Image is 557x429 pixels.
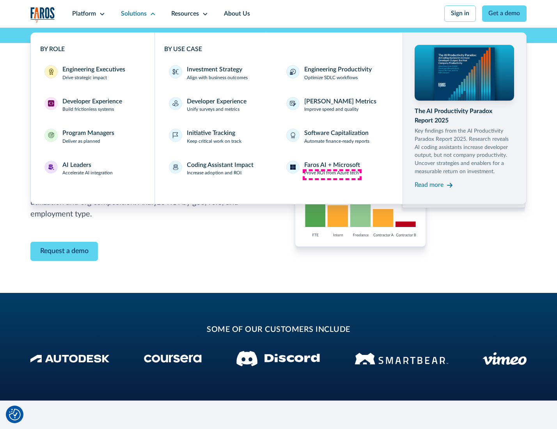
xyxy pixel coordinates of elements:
[48,69,54,75] img: Engineering Executives
[62,129,114,138] div: Program Managers
[482,352,527,365] img: Vimeo logo
[282,124,393,150] a: Software CapitalizationAutomate finance-ready reports
[62,97,122,106] div: Developer Experience
[164,60,275,86] a: Investment StrategyAlign with business outcomes
[62,170,113,177] p: Accelerate AI integration
[164,92,275,118] a: Developer ExperienceUnify surveys and metrics
[9,409,21,420] img: Revisit consent button
[187,97,247,106] div: Developer Experience
[187,138,241,145] p: Keep critical work on track
[30,7,55,23] a: home
[121,9,147,19] div: Solutions
[415,107,514,126] div: The AI Productivity Paradox Report 2025
[62,65,125,74] div: Engineering Executives
[187,170,241,177] p: Increase adoption and ROI
[236,351,320,366] img: Discord logo
[282,92,393,118] a: [PERSON_NAME] MetricsImprove speed and quality
[144,355,202,363] img: Coursera Logo
[72,9,96,19] div: Platform
[282,156,393,182] a: Faros AI + MicrosoftProve ROI from Azure tech
[187,106,239,113] p: Unify surveys and metrics
[40,156,145,182] a: AI LeadersAI LeadersAccelerate AI integration
[187,65,242,74] div: Investment Strategy
[40,60,145,86] a: Engineering ExecutivesEngineering ExecutivesDrive strategic impact
[482,5,527,22] a: Get a demo
[171,9,199,19] div: Resources
[415,127,514,176] p: Key findings from the AI Productivity Paradox Report 2025. Research reveals AI coding assistants ...
[304,170,359,177] p: Prove ROI from Azure tech
[48,164,54,170] img: AI Leaders
[304,129,369,138] div: Software Capitalization
[62,106,114,113] p: Build frictionless systems
[40,124,145,150] a: Program ManagersProgram ManagersDeliver as planned
[30,355,110,363] img: Autodesk Logo
[40,45,145,54] div: BY ROLE
[62,74,107,82] p: Drive strategic impact
[164,124,275,150] a: Initiative TrackingKeep critical work on track
[92,324,465,336] h2: some of our customers include
[48,100,54,106] img: Developer Experience
[282,60,393,86] a: Engineering ProductivityOptimize SDLC workflows
[415,181,443,190] div: Read more
[164,156,275,182] a: Coding Assistant ImpactIncrease adoption and ROI
[187,129,235,138] div: Initiative Tracking
[444,5,476,22] a: Sign in
[415,45,514,191] a: The AI Productivity Paradox Report 2025Key findings from the AI Productivity Paradox Report 2025....
[40,92,145,118] a: Developer ExperienceDeveloper ExperienceBuild frictionless systems
[164,45,393,54] div: BY USE CASE
[48,132,54,138] img: Program Managers
[30,7,55,23] img: Logo of the analytics and reporting company Faros.
[187,74,248,82] p: Align with business outcomes
[355,351,448,366] img: Smartbear Logo
[62,138,100,145] p: Deliver as planned
[30,28,527,204] nav: Solutions
[304,138,369,145] p: Automate finance-ready reports
[187,161,254,170] div: Coding Assistant Impact
[304,106,358,113] p: Improve speed and quality
[30,242,98,261] a: Contact Modal
[9,409,21,420] button: Cookie Settings
[304,74,358,82] p: Optimize SDLC workflows
[304,161,360,170] div: Faros AI + Microsoft
[62,161,91,170] div: AI Leaders
[304,97,376,106] div: [PERSON_NAME] Metrics
[304,65,372,74] div: Engineering Productivity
